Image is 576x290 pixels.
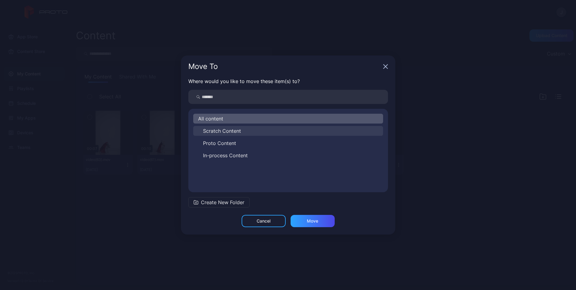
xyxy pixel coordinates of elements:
p: Where would you like to move these item(s) to? [188,78,388,85]
span: Scratch Content [203,127,241,135]
button: In-process Content [193,151,383,160]
button: Proto Content [193,138,383,148]
button: Scratch Content [193,126,383,136]
span: All content [198,115,223,122]
div: Move To [188,63,381,70]
span: In-process Content [203,152,248,159]
span: Proto Content [203,139,236,147]
button: Move [291,215,335,227]
div: Cancel [257,219,270,223]
div: Move [307,219,318,223]
span: Create New Folder [201,199,244,206]
button: Create New Folder [188,197,250,208]
button: Cancel [242,215,286,227]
